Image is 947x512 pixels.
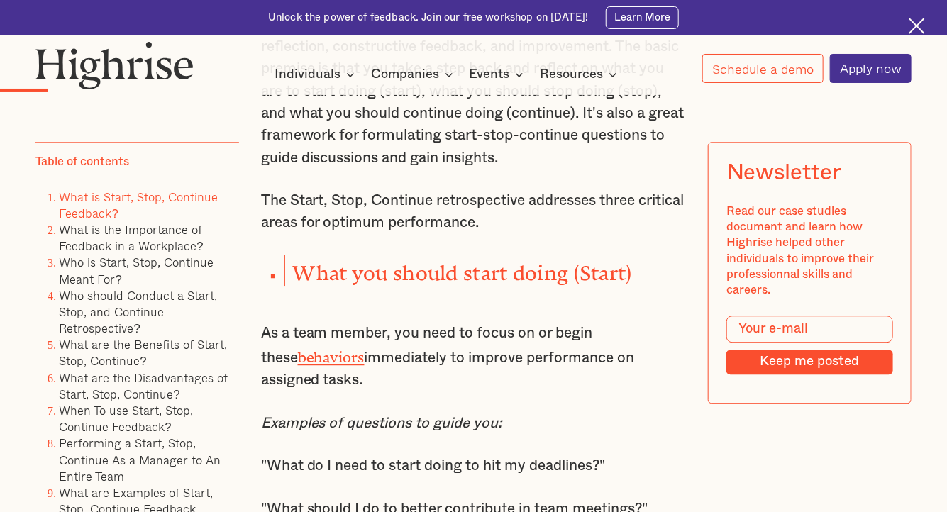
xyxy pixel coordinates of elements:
[298,349,365,358] a: behaviors
[261,455,687,477] p: "What do I need to start doing to hit my deadlines?"
[726,316,893,343] input: Your e-mail
[59,254,214,288] a: Who is Start, Stop, Continue Meant For?
[261,189,687,234] p: The Start, Stop, Continue retrospective addresses three critical areas for optimum performance.
[275,66,340,83] div: Individuals
[606,6,679,29] a: Learn More
[275,66,359,83] div: Individuals
[469,66,509,83] div: Events
[35,41,194,89] img: Highrise logo
[371,66,458,83] div: Companies
[59,336,227,370] a: What are the Benefits of Start, Stop, Continue?
[540,66,603,83] div: Resources
[726,350,893,375] input: Keep me posted
[59,369,228,403] a: What are the Disadvantages of Start, Stop, Continue?
[540,66,621,83] div: Resources
[35,155,129,170] div: Table of contents
[726,316,893,375] form: Modal Form
[469,66,528,83] div: Events
[726,204,893,299] div: Read our case studies document and learn how Highrise helped other individuals to improve their p...
[830,54,912,83] a: Apply now
[59,188,218,222] a: What is Start, Stop, Continue Feedback?
[292,261,632,274] strong: What you should start doing (Start)
[909,18,925,34] img: Cross icon
[59,402,193,436] a: When To use Start, Stop, Continue Feedback?
[261,322,687,391] p: As a team member, you need to focus on or begin these immediately to improve performance on assig...
[371,66,439,83] div: Companies
[726,160,841,186] div: Newsletter
[261,416,502,430] em: Examples of questions to guide you:
[59,221,203,255] a: What is the Importance of Feedback in a Workplace?
[59,435,221,485] a: Performing a Start, Stop, Continue As a Manager to An Entire Team
[702,54,824,83] a: Schedule a demo
[59,286,217,337] a: Who should Conduct a Start, Stop, and Continue Retrospective?
[268,11,588,25] div: Unlock the power of feedback. Join our free workshop on [DATE]!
